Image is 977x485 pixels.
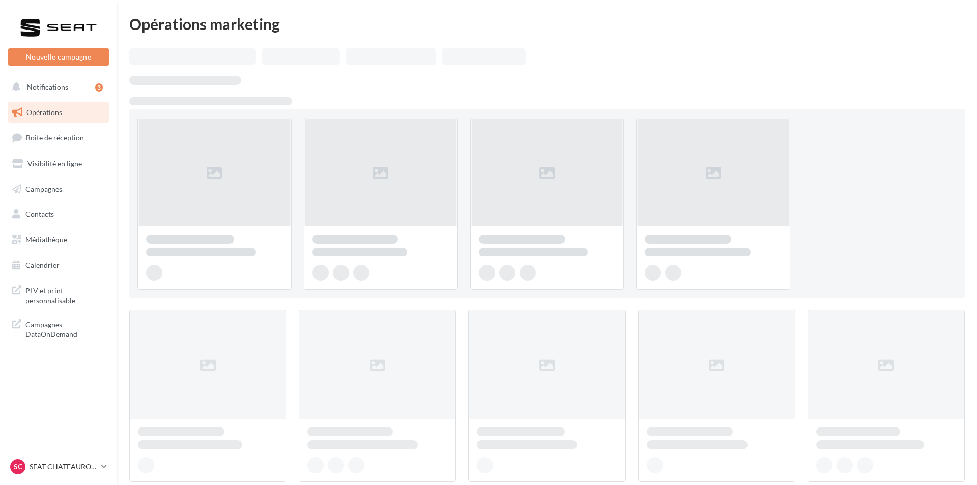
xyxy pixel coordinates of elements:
[25,283,105,305] span: PLV et print personnalisable
[26,133,84,142] span: Boîte de réception
[6,127,111,149] a: Boîte de réception
[8,457,109,476] a: SC SEAT CHATEAUROUX
[129,16,965,32] div: Opérations marketing
[6,254,111,276] a: Calendrier
[27,82,68,91] span: Notifications
[25,318,105,339] span: Campagnes DataOnDemand
[26,108,62,117] span: Opérations
[25,210,54,218] span: Contacts
[6,313,111,344] a: Campagnes DataOnDemand
[27,159,82,168] span: Visibilité en ligne
[6,153,111,175] a: Visibilité en ligne
[8,48,109,66] button: Nouvelle campagne
[25,184,62,193] span: Campagnes
[95,83,103,92] div: 3
[25,261,60,269] span: Calendrier
[6,229,111,250] a: Médiathèque
[25,235,67,244] span: Médiathèque
[6,279,111,309] a: PLV et print personnalisable
[30,462,97,472] p: SEAT CHATEAUROUX
[6,204,111,225] a: Contacts
[6,76,107,98] button: Notifications 3
[14,462,22,472] span: SC
[6,102,111,123] a: Opérations
[6,179,111,200] a: Campagnes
